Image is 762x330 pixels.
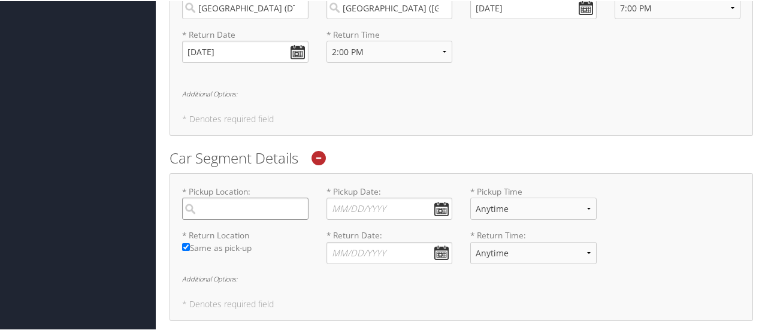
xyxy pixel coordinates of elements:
h5: * Denotes required field [182,299,740,307]
label: * Return Time: [470,228,597,272]
input: Same as pick-up [182,242,190,250]
h6: Additional Options: [182,89,740,96]
label: Same as pick-up [182,241,309,259]
input: * Return Date: [326,241,453,263]
h2: Car Segment Details [170,147,753,167]
label: * Pickup Date: [326,184,453,219]
label: * Return Date: [326,228,453,262]
h5: * Denotes required field [182,114,740,122]
label: * Pickup Time [470,184,597,228]
label: * Return Time [326,28,453,40]
select: * Pickup Time [470,196,597,219]
label: * Return Date [182,28,309,40]
input: * Pickup Date: [326,196,453,219]
input: MM/DD/YYYY [182,40,309,62]
label: * Return Location [182,228,309,240]
h6: Additional Options: [182,274,740,281]
select: * Return Time: [470,241,597,263]
label: * Pickup Location: [182,184,309,219]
